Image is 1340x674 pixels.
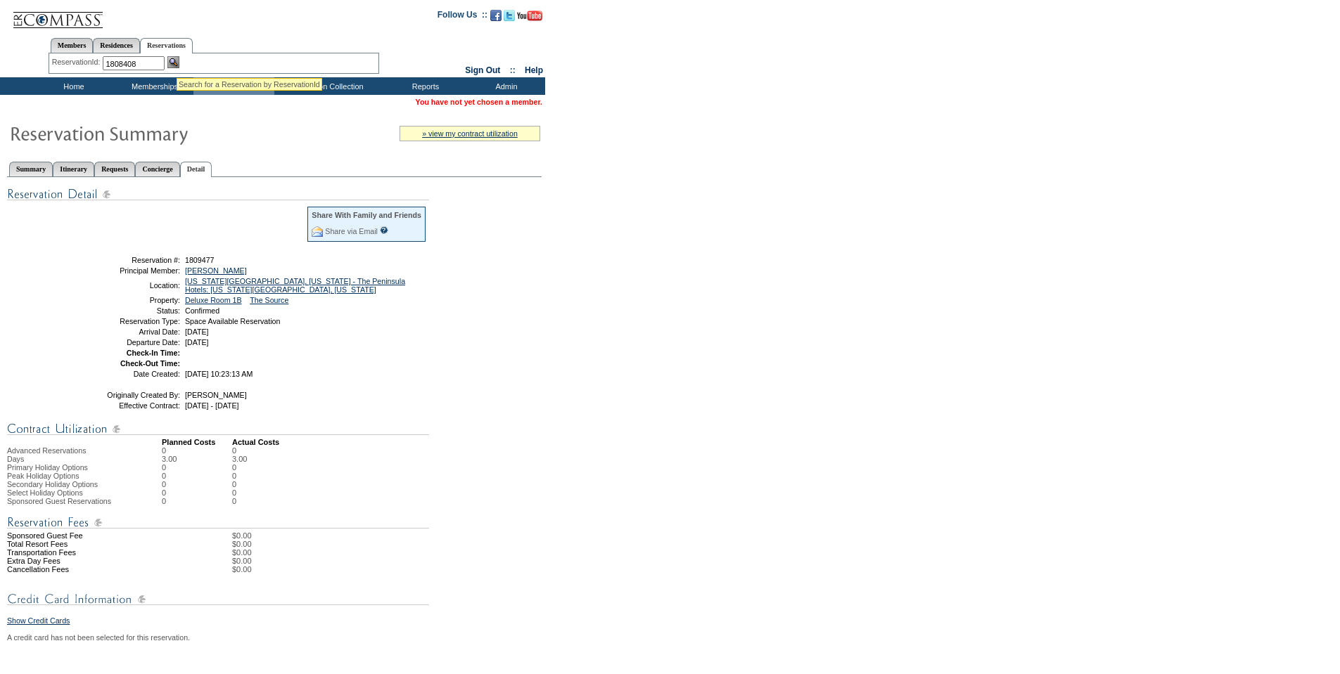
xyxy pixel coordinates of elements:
div: ReservationId: [52,56,103,68]
td: Total Resort Fees [7,540,162,548]
img: Credit Card Information [7,590,429,608]
span: Days [7,455,24,463]
span: Secondary Holiday Options [7,480,98,488]
td: Reports [383,77,464,95]
strong: Check-In Time: [127,349,180,357]
td: 0 [232,446,247,455]
td: Departure Date: [79,338,180,346]
span: You have not yet chosen a member. [416,98,542,106]
td: 0 [162,472,232,480]
td: Vacation Collection [274,77,383,95]
strong: Check-Out Time: [120,359,180,368]
td: Home [32,77,113,95]
img: Subscribe to our YouTube Channel [517,11,542,21]
td: Extra Day Fees [7,557,162,565]
span: 1809477 [185,256,215,264]
td: 0 [162,463,232,472]
a: Residences [93,38,140,53]
span: [DATE] [185,328,209,336]
td: Planned Costs [162,438,232,446]
a: Sign Out [465,65,500,75]
a: Help [525,65,543,75]
td: Date Created: [79,370,180,378]
span: Confirmed [185,306,219,315]
a: Deluxe Room 1B [185,296,242,304]
td: 0 [162,488,232,497]
a: Itinerary [53,162,94,176]
img: Reservaton Summary [9,119,291,147]
div: A credit card has not been selected for this reservation. [7,633,542,642]
td: Cancellation Fees [7,565,162,573]
td: Transportation Fees [7,548,162,557]
span: [DATE] 10:23:13 AM [185,370,253,378]
input: What is this? [380,226,388,234]
td: 0 [232,480,247,488]
span: Advanced Reservations [7,446,87,455]
a: Detail [180,162,212,177]
a: Subscribe to our YouTube Channel [517,14,542,22]
img: Follow us on Twitter [504,10,515,21]
td: $0.00 [232,531,542,540]
td: 3.00 [232,455,247,463]
td: $0.00 [232,557,542,565]
span: Primary Holiday Options [7,463,88,472]
td: Principal Member: [79,266,180,275]
span: :: [510,65,516,75]
img: Reservation Fees [7,514,429,531]
td: 0 [162,480,232,488]
a: Summary [9,162,53,176]
td: Reservation #: [79,256,180,264]
a: [PERSON_NAME] [185,266,247,275]
td: $0.00 [232,565,542,573]
img: Contract Utilization [7,420,429,438]
td: Follow Us :: [438,8,487,25]
td: 0 [232,472,247,480]
td: 0 [232,488,247,497]
a: [US_STATE][GEOGRAPHIC_DATA], [US_STATE] - The Peninsula Hotels: [US_STATE][GEOGRAPHIC_DATA], [US_... [185,277,405,294]
span: [DATE] [185,338,209,346]
a: Show Credit Cards [7,616,70,625]
a: Members [51,38,94,53]
td: Memberships [113,77,193,95]
td: Property: [79,296,180,304]
span: Peak Holiday Options [7,472,79,480]
img: Become our fan on Facebook [490,10,502,21]
a: » view my contract utilization [422,129,518,138]
div: Search for a Reservation by ReservationId [179,80,320,89]
td: $0.00 [232,548,542,557]
td: Actual Costs [232,438,542,446]
td: Originally Created By: [79,391,180,399]
td: 3.00 [162,455,232,463]
td: Effective Contract: [79,401,180,410]
a: Requests [94,162,135,176]
span: [PERSON_NAME] [185,391,247,399]
img: Reservation Detail [7,186,429,203]
img: Reservation Search [167,56,179,68]
td: 0 [232,497,247,505]
span: Select Holiday Options [7,488,83,497]
a: Share via Email [325,227,378,235]
span: Space Available Reservation [185,317,280,325]
a: Become our fan on Facebook [490,14,502,22]
a: Concierge [135,162,179,176]
td: Sponsored Guest Fee [7,531,162,540]
td: Reservations [193,77,274,95]
a: Follow us on Twitter [504,14,515,22]
span: Sponsored Guest Reservations [7,497,111,505]
a: The Source [250,296,288,304]
td: 0 [232,463,247,472]
td: Reservation Type: [79,317,180,325]
td: Location: [79,277,180,294]
td: Arrival Date: [79,328,180,336]
span: [DATE] - [DATE] [185,401,239,410]
td: 0 [162,497,232,505]
a: Reservations [140,38,193,53]
div: Share With Family and Friends [312,211,421,219]
td: Admin [464,77,545,95]
td: Status: [79,306,180,315]
td: $0.00 [232,540,542,548]
td: 0 [162,446,232,455]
